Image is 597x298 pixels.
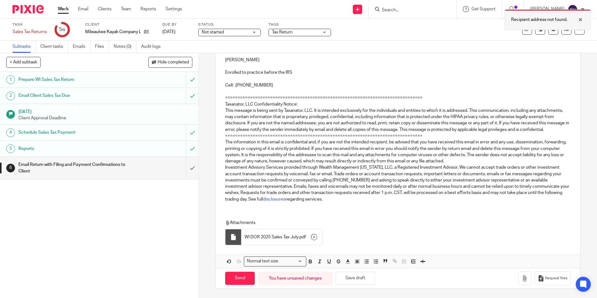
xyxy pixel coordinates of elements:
[85,22,155,27] label: Client
[62,28,65,32] small: /6
[6,75,15,84] div: 1
[568,4,578,14] img: svg%3E
[280,258,303,265] input: Search for option
[225,220,559,226] p: Attachments
[511,17,567,23] p: Recipient address not found.
[141,41,165,53] a: Audit logs
[18,160,126,176] h1: Email Return with Filing and Payment Confirmations to Client
[40,41,68,53] a: Client tasks
[225,164,570,202] p: Investment Advisory Services provided through Wealth Management [US_STATE], LLC, a Registered Inv...
[121,6,131,12] a: Team
[141,6,156,12] a: Reports
[244,234,298,240] span: WI DOR 2025 Sales Tax July
[202,30,224,34] span: Not started
[73,41,90,53] a: Emails
[545,276,567,281] span: Request files
[272,30,293,34] span: Tax Return
[18,107,193,115] h1: [DATE]
[198,22,261,27] label: Status
[225,82,570,88] p: Cell: [PHONE_NUMBER]
[162,22,190,27] label: Due by
[336,272,375,285] button: Save draft
[225,57,570,63] p: [PERSON_NAME]
[12,41,36,53] a: Subtasks
[18,128,126,137] h1: Schedule Sales Tax Payment
[18,144,126,153] h1: Reports
[299,234,306,240] span: pdf
[6,92,15,100] div: 2
[269,22,331,27] label: Tags
[225,107,570,133] p: This message is being sent by Taxanator, LLC. It is intended exclusively for the individuals and ...
[18,115,193,121] p: Client Approval Deadline
[18,91,126,100] h1: Email Client Sales Tax Due
[225,133,570,139] p: ===============================================================================
[12,5,44,13] img: Pixie
[165,6,182,12] a: Settings
[58,6,69,12] a: Work
[6,144,15,153] div: 5
[225,272,255,285] input: Send
[6,57,41,67] button: + Add subtask
[12,29,47,35] div: Sales Tax Returns
[225,101,570,107] p: Taxanator, LLC Confidentiality Notice:
[535,271,571,286] button: Request files
[158,60,189,65] span: Hide completed
[95,41,109,53] a: Files
[263,197,285,201] a: disclosures
[6,164,15,172] div: 6
[258,272,333,285] div: You have unsaved changes
[225,139,570,164] p: The information in this email is conﬁdential and, if you are not the intended recipient, be advis...
[241,229,322,245] div: .
[114,41,136,53] a: Notes (0)
[225,69,570,76] p: Enrolled to practice before the IRS
[18,75,126,84] h1: Prepare WI Sales Tax Return
[85,29,141,35] p: Milwaukee Kayak Company LLC
[98,6,111,12] a: Clients
[78,6,88,12] a: Email
[162,30,175,34] span: [DATE]
[244,256,306,266] div: Search for option
[6,128,15,137] div: 4
[245,258,279,265] span: Normal text size
[225,95,570,101] p: ===============================================================================
[59,26,65,33] div: 5
[148,57,192,67] button: Hide completed
[12,22,47,27] label: Task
